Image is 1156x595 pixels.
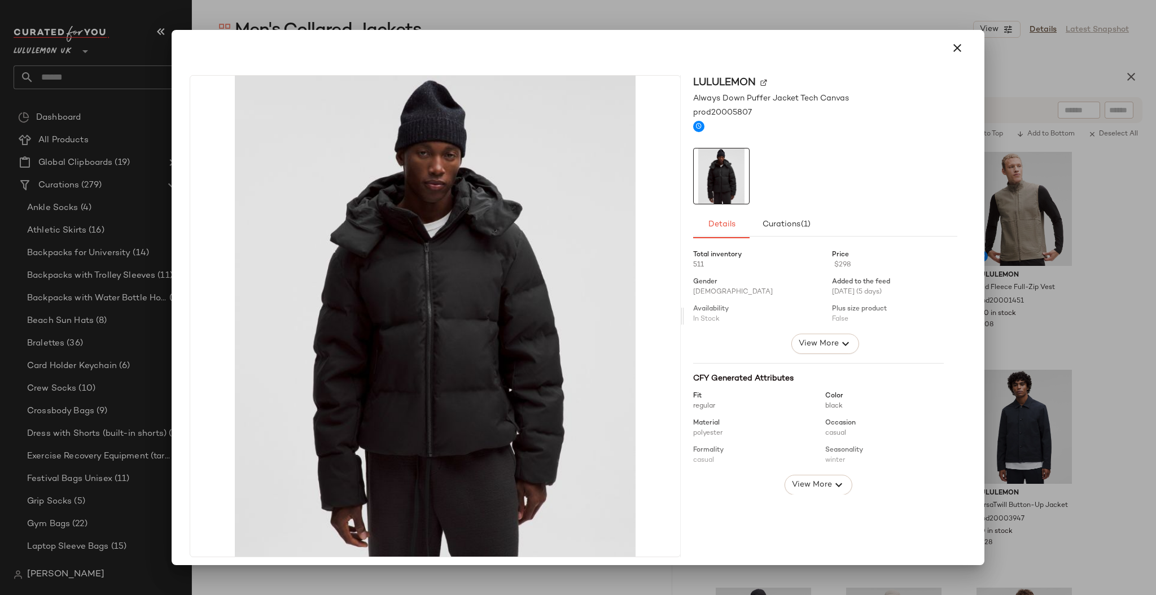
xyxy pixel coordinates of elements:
[707,220,735,229] span: Details
[694,148,749,204] img: LM4ATVS_0001_1
[785,475,852,495] button: View More
[791,334,859,354] button: View More
[190,76,680,557] img: LM4ATVS_0001_1
[791,478,832,492] span: View More
[693,107,752,119] span: prod20005807
[693,93,849,104] span: Always Down Puffer Jacket Tech Canvas
[798,337,839,351] span: View More
[693,373,944,384] div: CFY Generated Attributes
[693,75,756,90] span: lululemon
[760,79,767,86] img: svg%3e
[762,220,811,229] span: Curations
[800,220,811,229] span: (1)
